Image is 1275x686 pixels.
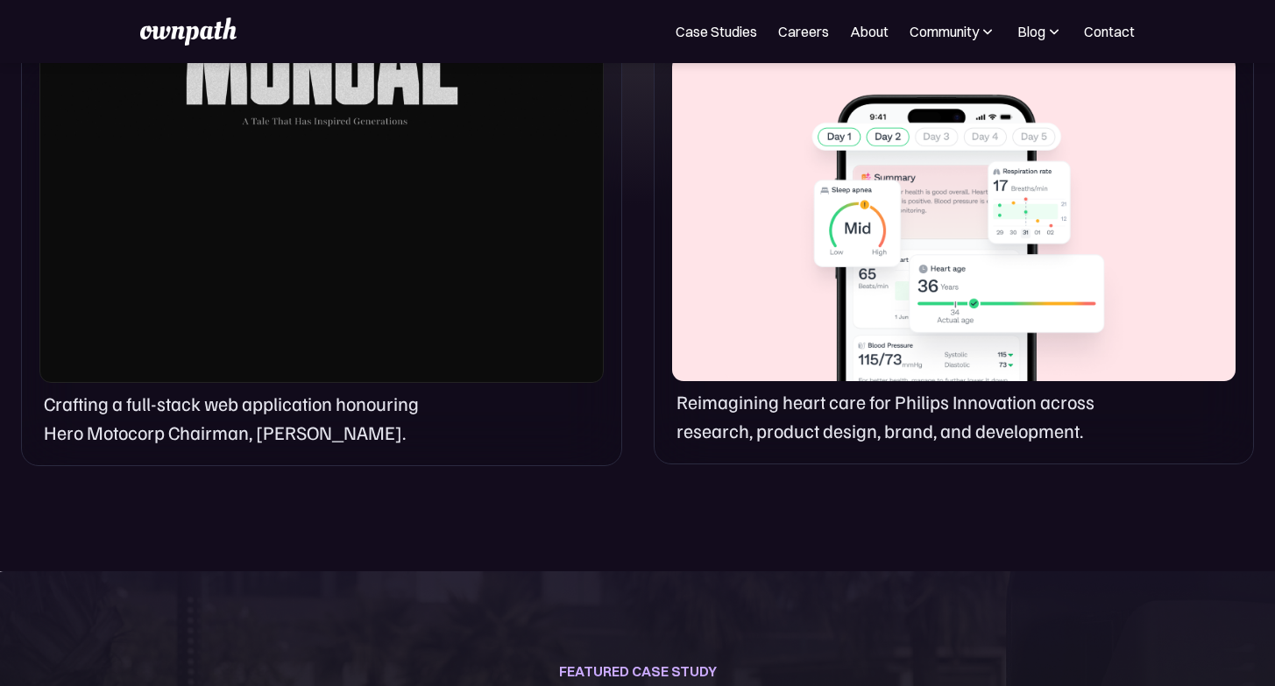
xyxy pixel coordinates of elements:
[910,21,979,42] div: Community
[1017,21,1063,42] div: Blog
[559,659,717,683] div: FEATURED CASE STUDY
[850,21,889,42] a: About
[44,390,447,447] p: Crafting a full-stack web application honouring Hero Motocorp Chairman, [PERSON_NAME].
[1084,21,1135,42] a: Contact
[910,21,996,42] div: Community
[676,388,1113,445] p: Reimagining heart care for Philips Innovation across research, product design, brand, and develop...
[1017,21,1045,42] div: Blog
[676,21,757,42] a: Case Studies
[778,21,829,42] a: Careers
